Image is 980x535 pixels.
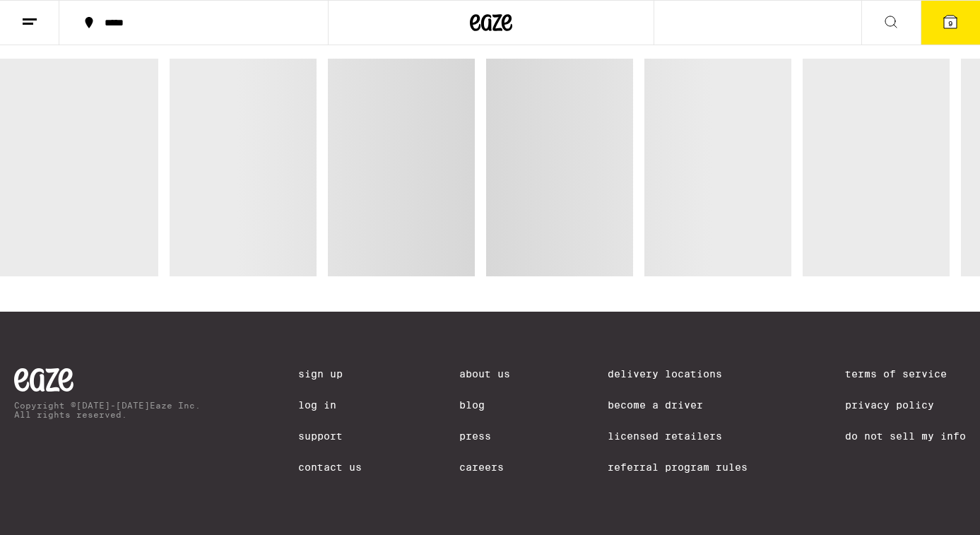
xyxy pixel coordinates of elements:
[459,368,510,380] a: About Us
[608,430,748,442] a: Licensed Retailers
[921,1,980,45] button: 9
[608,368,748,380] a: Delivery Locations
[298,461,362,473] a: Contact Us
[459,461,510,473] a: Careers
[845,430,966,442] a: Do Not Sell My Info
[298,399,362,411] a: Log In
[298,368,362,380] a: Sign Up
[298,430,362,442] a: Support
[845,399,966,411] a: Privacy Policy
[14,401,201,419] p: Copyright © [DATE]-[DATE] Eaze Inc. All rights reserved.
[459,399,510,411] a: Blog
[608,399,748,411] a: Become a Driver
[948,19,952,28] span: 9
[459,430,510,442] a: Press
[845,368,966,380] a: Terms of Service
[608,461,748,473] a: Referral Program Rules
